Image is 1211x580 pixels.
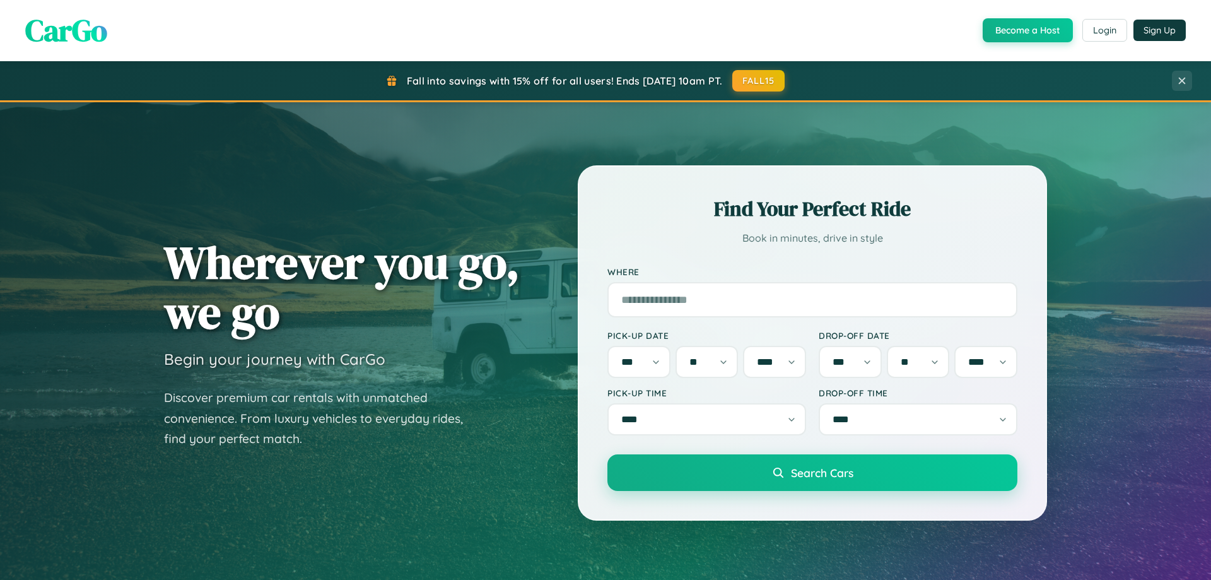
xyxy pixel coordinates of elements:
button: Login [1082,19,1127,42]
label: Where [607,266,1017,277]
button: Become a Host [983,18,1073,42]
span: Fall into savings with 15% off for all users! Ends [DATE] 10am PT. [407,74,723,87]
label: Pick-up Date [607,330,806,341]
label: Drop-off Date [819,330,1017,341]
label: Pick-up Time [607,388,806,398]
button: Sign Up [1133,20,1186,41]
button: Search Cars [607,454,1017,491]
span: Search Cars [791,466,853,480]
p: Book in minutes, drive in style [607,229,1017,247]
button: FALL15 [732,70,785,92]
label: Drop-off Time [819,388,1017,398]
h1: Wherever you go, we go [164,237,520,337]
p: Discover premium car rentals with unmatched convenience. From luxury vehicles to everyday rides, ... [164,388,479,449]
span: CarGo [25,9,107,51]
h2: Find Your Perfect Ride [607,195,1017,223]
h3: Begin your journey with CarGo [164,350,385,369]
